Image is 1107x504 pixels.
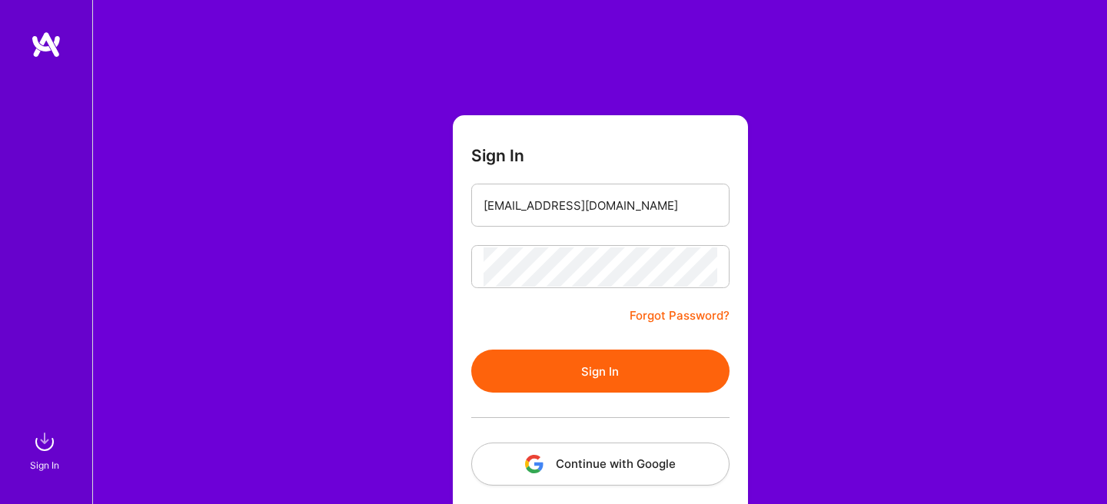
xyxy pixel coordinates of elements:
[32,426,60,473] a: sign inSign In
[525,455,544,473] img: icon
[30,457,59,473] div: Sign In
[471,443,730,486] button: Continue with Google
[471,146,524,165] h3: Sign In
[31,31,61,58] img: logo
[484,186,717,225] input: Email...
[471,350,730,393] button: Sign In
[630,307,730,325] a: Forgot Password?
[29,426,60,457] img: sign in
